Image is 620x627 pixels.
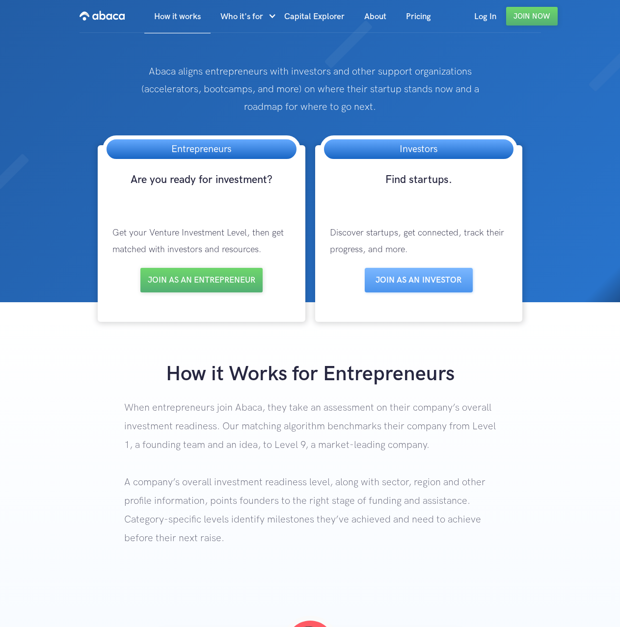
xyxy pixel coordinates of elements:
h3: Are you ready for investment? [103,173,300,205]
p: Discover startups, get connected, track their progress, and more. [320,215,517,268]
strong: How it Works for Entrepreneurs [166,362,455,387]
p: Get your Venture Investment Level, then get matched with investors and resources. [103,215,300,268]
h3: Entrepreneurs [162,139,241,159]
img: Abaca logo [80,8,125,24]
p: Abaca aligns entrepreneurs with investors and other support organizations (accelerators, bootcamp... [124,63,496,116]
h3: Find startups. [320,173,517,205]
a: Join as an entrepreneur [140,268,263,292]
a: Join as aN INVESTOR [365,268,473,292]
a: Join Now [506,7,558,26]
h3: Investors [390,139,447,159]
p: When entrepreneurs join Abaca, they take an assessment on their company’s overall investment read... [124,398,496,587]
